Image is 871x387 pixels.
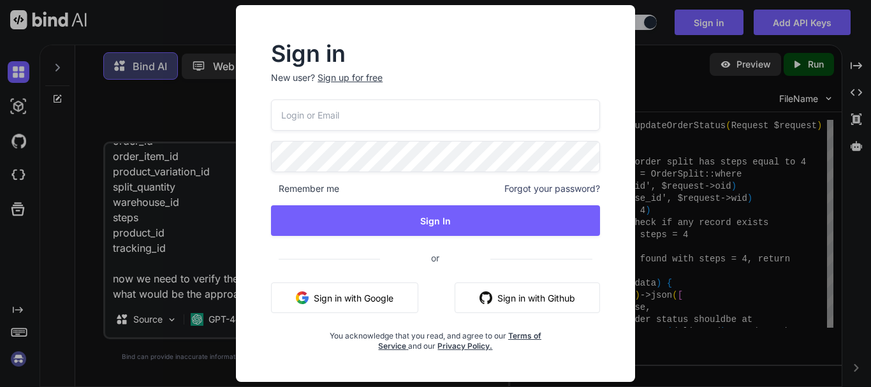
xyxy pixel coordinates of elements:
[271,182,339,195] span: Remember me
[326,323,545,351] div: You acknowledge that you read, and agree to our and our
[504,182,600,195] span: Forgot your password?
[271,99,600,131] input: Login or Email
[380,242,490,274] span: or
[455,282,600,313] button: Sign in with Github
[437,341,492,351] a: Privacy Policy.
[378,331,541,351] a: Terms of Service
[271,43,600,64] h2: Sign in
[271,71,600,99] p: New user?
[271,205,600,236] button: Sign In
[296,291,309,304] img: google
[479,291,492,304] img: github
[318,71,383,84] div: Sign up for free
[271,282,418,313] button: Sign in with Google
